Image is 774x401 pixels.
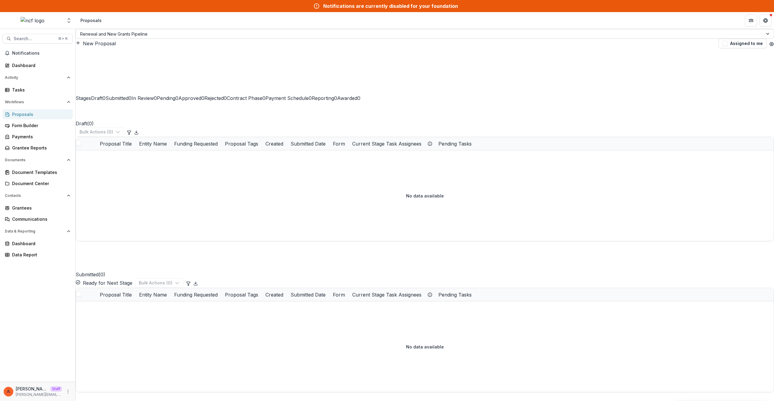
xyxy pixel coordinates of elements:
span: Notifications [12,51,70,56]
div: Proposal Tags [221,288,262,301]
button: Approved0 [178,69,204,102]
button: Contract Phase0 [227,56,265,102]
div: Submitted Date [287,288,329,301]
div: Created [262,291,287,298]
div: Proposal Title [96,288,135,301]
span: Search... [14,36,54,41]
span: Reporting [312,95,334,101]
span: 0 [102,95,106,101]
div: Form Builder [12,122,68,129]
span: 0 [128,95,132,101]
div: Created [262,137,287,150]
button: Get Help [759,14,772,27]
button: Open table manager [769,40,774,47]
div: Proposals [12,111,68,117]
div: Proposal Tags [221,137,262,150]
button: Search... [2,34,73,43]
div: Funding Requested [171,288,221,301]
a: Document Center [2,178,73,188]
span: Draft [91,95,102,101]
button: More [64,388,72,395]
div: ⌘ + K [57,35,69,42]
div: Tasks [12,87,68,93]
div: Entity Name [135,140,171,147]
span: Awarded [337,95,357,101]
span: Contacts [5,194,64,198]
button: Pending0 [157,73,178,102]
span: Pending [157,95,175,101]
div: Current Stage Task Assignees [349,140,425,147]
div: Funding Requested [171,291,221,298]
button: Bulk Actions (0) [135,278,184,288]
button: Open Documents [2,155,73,165]
h2: Draft ( 0 ) [76,102,94,127]
nav: breadcrumb [78,16,104,25]
div: Document Center [12,180,68,187]
div: Jeanne Locker [6,390,11,393]
span: 0 [175,95,178,101]
span: 0 [224,95,227,101]
div: Pending Tasks [435,137,475,150]
div: Submitted Date [287,137,329,150]
div: Proposal Title [96,137,135,150]
button: Open Workflows [2,97,73,107]
p: No data available [406,193,444,199]
div: Form [329,288,349,301]
button: Submitted0 [106,69,132,102]
button: Rejected0 [204,72,227,102]
div: Created [262,140,287,147]
div: Entity Name [135,288,171,301]
div: Notifications are currently disabled for your foundation [323,2,458,10]
button: New Proposal [76,40,116,47]
div: Proposal Tags [221,291,262,298]
button: Edit table settings [186,279,191,287]
div: Current Stage Task Assignees [349,137,435,150]
span: 0 [262,95,265,101]
button: Open Activity [2,73,73,82]
button: Open Data & Reporting [2,226,73,236]
span: Stages [76,95,91,101]
div: Pending Tasks [435,288,475,301]
button: Export table data [134,128,139,136]
div: Grantee Reports [12,145,68,151]
div: Grantees [12,205,68,211]
button: Draft0 [91,80,106,102]
div: Current Stage Task Assignees [349,291,425,298]
button: Open entity switcher [65,14,73,27]
div: Created [262,288,287,301]
button: Bulk Actions (0) [76,127,124,137]
a: Grantee Reports [2,143,73,153]
img: ncf logo [21,17,44,24]
button: Open Contacts [2,191,73,200]
div: Document Templates [12,169,68,175]
button: Ready for Next Stage [76,279,132,287]
div: Pending Tasks [435,140,475,147]
div: Dashboard [12,240,68,247]
p: Staff [50,386,62,392]
h2: Submitted ( 0 ) [76,241,105,278]
div: Current Stage Task Assignees [349,288,435,301]
span: 0 [357,95,360,101]
a: Document Templates [2,167,73,177]
p: No data available [406,344,444,350]
div: Entity Name [135,291,171,298]
div: Submitted Date [287,140,329,147]
p: [PERSON_NAME] [16,386,48,392]
div: Form [329,137,349,150]
div: Communications [12,216,68,222]
div: Funding Requested [171,140,221,147]
div: Funding Requested [171,137,221,150]
span: Approved [178,95,201,101]
a: Communications [2,214,73,224]
span: In Review [132,95,154,101]
span: 0 [334,95,337,101]
span: Activity [5,75,64,80]
a: Grantees [2,203,73,213]
div: Proposal Tags [221,140,262,147]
